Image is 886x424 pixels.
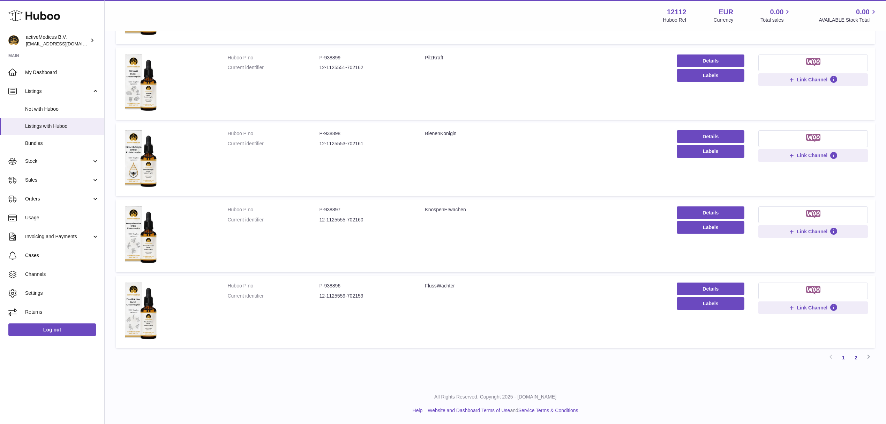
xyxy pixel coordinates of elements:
[428,408,510,413] a: Website and Dashboard Terms of Use
[663,17,686,23] div: Huboo Ref
[227,293,319,299] dt: Current identifier
[25,106,99,112] span: Not with Huboo
[425,130,663,137] div: BienenKönigin
[319,293,411,299] dd: 12-1125559-702159
[25,88,92,95] span: Listings
[677,130,744,143] a: Details
[677,221,744,234] button: Labels
[797,152,827,159] span: Link Channel
[518,408,578,413] a: Service Terms & Conditions
[227,130,319,137] dt: Huboo P no
[25,214,99,221] span: Usage
[677,69,744,82] button: Labels
[123,206,158,263] img: KnospenErwachen
[25,177,92,183] span: Sales
[758,225,868,238] button: Link Channel
[758,301,868,314] button: Link Channel
[797,305,827,311] span: Link Channel
[806,134,820,142] img: woocommerce-small.png
[25,271,99,278] span: Channels
[227,64,319,71] dt: Current identifier
[850,351,862,364] a: 2
[425,407,578,414] li: and
[227,206,319,213] dt: Huboo P no
[25,140,99,147] span: Bundles
[110,394,880,400] p: All Rights Reserved. Copyright 2025 - [DOMAIN_NAME]
[319,64,411,71] dd: 12-1125551-702162
[677,145,744,158] button: Labels
[26,34,89,47] div: activeMedicus B.V.
[425,206,663,213] div: KnospenErwachen
[123,54,158,111] img: PilzKraft
[123,283,158,339] img: FlussWächter
[677,54,744,67] a: Details
[319,283,411,289] dd: P-938896
[806,286,820,294] img: woocommerce-small.png
[719,7,733,17] strong: EUR
[806,210,820,218] img: woocommerce-small.png
[25,196,92,202] span: Orders
[413,408,423,413] a: Help
[758,73,868,86] button: Link Channel
[319,130,411,137] dd: P-938898
[797,228,827,235] span: Link Channel
[8,35,19,46] img: internalAdmin-12112@internal.huboo.com
[227,54,319,61] dt: Huboo P no
[677,206,744,219] a: Details
[25,309,99,315] span: Returns
[227,140,319,147] dt: Current identifier
[25,233,92,240] span: Invoicing and Payments
[760,7,791,23] a: 0.00 Total sales
[319,217,411,223] dd: 12-1125555-702160
[714,17,734,23] div: Currency
[677,297,744,310] button: Labels
[25,290,99,297] span: Settings
[319,140,411,147] dd: 12-1125553-702161
[25,123,99,130] span: Listings with Huboo
[425,283,663,289] div: FlussWächter
[26,41,103,46] span: [EMAIL_ADDRESS][DOMAIN_NAME]
[123,130,158,187] img: BienenKönigin
[25,158,92,165] span: Stock
[8,323,96,336] a: Log out
[806,58,820,66] img: woocommerce-small.png
[425,54,663,61] div: PilzKraft
[819,7,878,23] a: 0.00 AVAILABLE Stock Total
[227,217,319,223] dt: Current identifier
[770,7,784,17] span: 0.00
[837,351,850,364] a: 1
[677,283,744,295] a: Details
[797,76,827,83] span: Link Channel
[25,69,99,76] span: My Dashboard
[319,54,411,61] dd: P-938899
[760,17,791,23] span: Total sales
[667,7,686,17] strong: 12112
[758,149,868,162] button: Link Channel
[25,252,99,259] span: Cases
[227,283,319,289] dt: Huboo P no
[856,7,870,17] span: 0.00
[319,206,411,213] dd: P-938897
[819,17,878,23] span: AVAILABLE Stock Total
